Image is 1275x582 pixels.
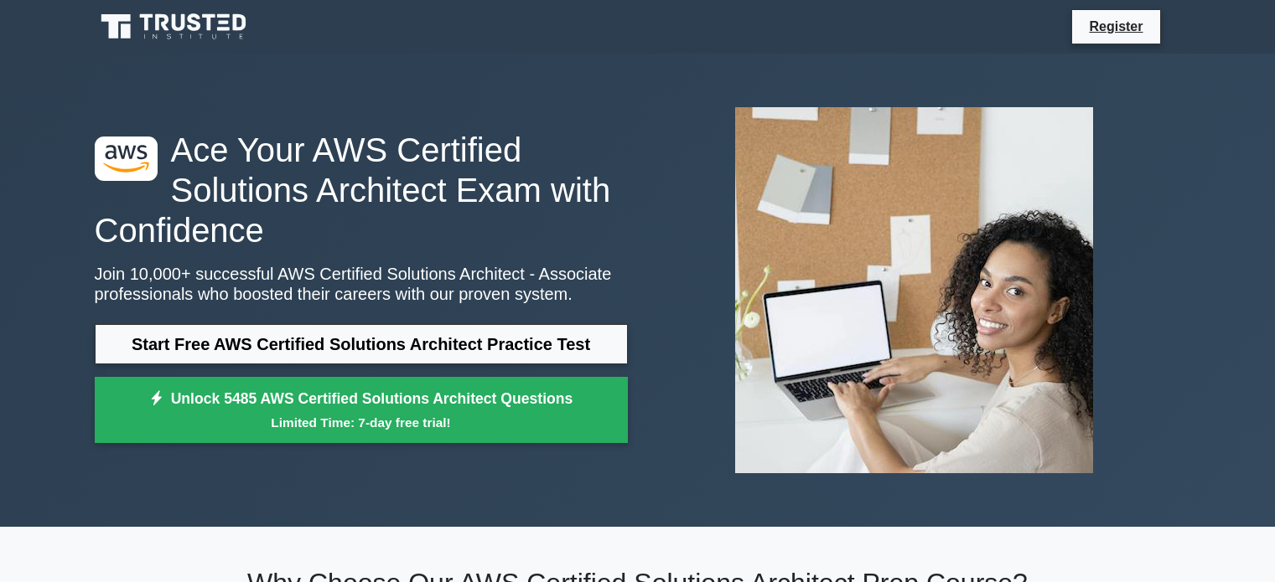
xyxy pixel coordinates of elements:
[95,130,628,250] h1: Ace Your AWS Certified Solutions Architect Exam with Confidence
[95,324,628,364] a: Start Free AWS Certified Solutions Architect Practice Test
[95,264,628,304] p: Join 10,000+ successful AWS Certified Solutions Architect - Associate professionals who boosted t...
[1079,16,1153,37] a: Register
[95,377,628,444] a: Unlock 5485 AWS Certified Solutions Architect QuestionsLimited Time: 7-day free trial!
[116,413,607,432] small: Limited Time: 7-day free trial!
